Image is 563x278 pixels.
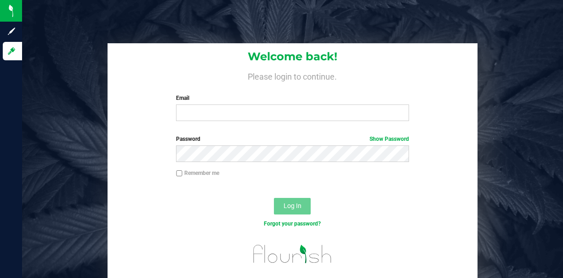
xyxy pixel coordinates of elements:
h1: Welcome back! [108,51,478,63]
inline-svg: Sign up [7,27,16,36]
label: Remember me [176,169,219,177]
a: Show Password [370,136,409,142]
button: Log In [274,198,311,214]
span: Log In [284,202,301,209]
inline-svg: Log in [7,46,16,56]
a: Forgot your password? [264,220,321,227]
input: Remember me [176,170,182,177]
img: flourish_logo.svg [246,237,339,271]
label: Email [176,94,409,102]
h4: Please login to continue. [108,70,478,81]
span: Password [176,136,200,142]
